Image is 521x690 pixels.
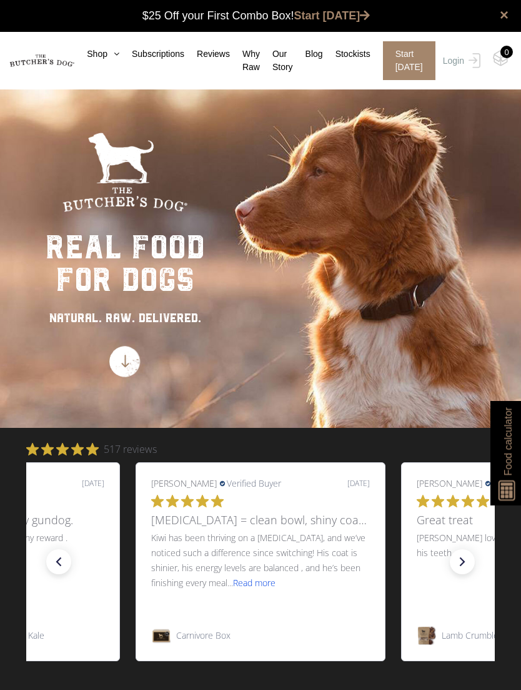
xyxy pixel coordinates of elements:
span: Verified Buyer [227,478,281,489]
div: 0 [500,46,513,58]
div: Navigate to Carnivore Box [151,626,370,646]
li: slide 1 out of 7 [136,462,386,661]
div: 7 slides [26,462,495,661]
a: Login [440,41,480,80]
a: Start [DATE] [370,41,440,80]
div: 5.0 out of 5 stars [151,495,224,507]
div: 5.0 out of 5 stars [417,495,489,507]
a: Subscriptions [119,48,184,61]
div: NATURAL. RAW. DELIVERED. [46,308,205,327]
a: Our Story [260,48,293,74]
span: 517 reviews [104,442,157,457]
h3: [MEDICAL_DATA] = clean bowl, shiny coat, healthy gut [151,512,370,528]
div: 4.9 out of 5 stars [26,443,99,455]
span: Read more [233,577,275,589]
a: Stockists [323,48,370,61]
span: Start [DATE] [383,41,435,80]
a: Why Raw [230,48,260,74]
div: real food for dogs [46,231,205,296]
a: Reviews [184,48,230,61]
div: previous slide [46,549,71,574]
img: TBD_Cart-Empty.png [493,50,509,66]
div: next slide [450,549,475,574]
a: close [500,8,509,23]
span: Lamb Crumble [442,631,499,641]
span: [PERSON_NAME] [417,478,482,489]
span: Food calculator [500,407,515,475]
span: Carnivore Box [176,631,231,641]
a: Start [DATE] [294,9,370,22]
div: [DATE] [82,478,104,489]
a: Blog [293,48,323,61]
div: [DATE] [347,478,370,489]
span: [PERSON_NAME] [151,478,217,489]
p: Kiwi has been thriving on a [MEDICAL_DATA], and we’ve noticed such a difference since switching! ... [151,530,370,618]
a: Shop [74,48,119,61]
